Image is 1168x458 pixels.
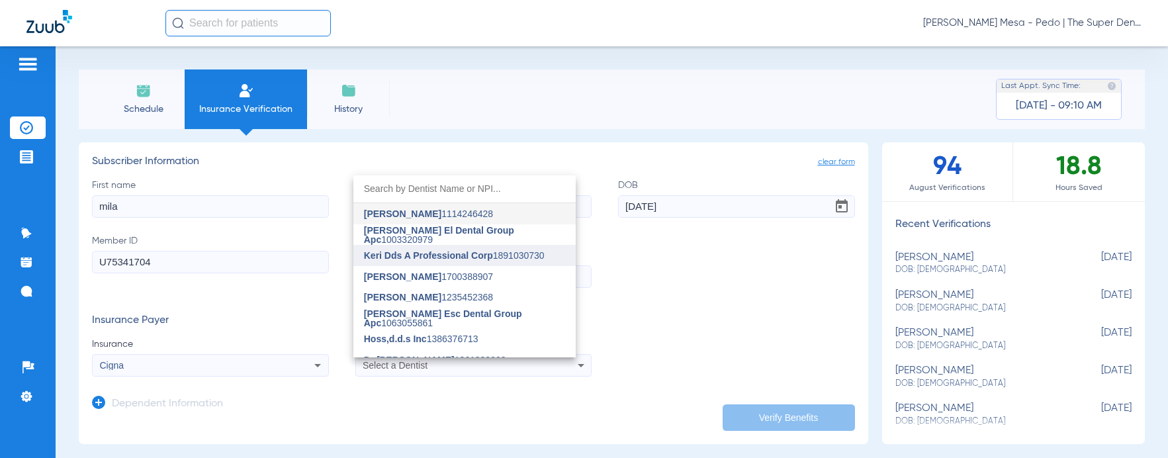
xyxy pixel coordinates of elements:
[353,175,576,203] input: dropdown search
[364,208,441,219] span: [PERSON_NAME]
[364,251,545,260] span: 1891030730
[364,226,565,244] span: 1003320979
[364,271,441,282] span: [PERSON_NAME]
[364,334,478,343] span: 1386376713
[364,209,493,218] span: 1114246428
[364,293,493,302] span: 1235452368
[364,309,565,328] span: 1063055861
[364,308,522,328] span: [PERSON_NAME] Esc Dental Group Apc
[364,355,506,365] span: 1861833998
[364,292,441,302] span: [PERSON_NAME]
[364,272,493,281] span: 1700388907
[364,225,514,245] span: [PERSON_NAME] El Dental Group Apc
[1102,394,1168,458] iframe: Chat Widget
[364,355,455,365] span: Dr [PERSON_NAME]
[364,250,493,261] span: Keri Dds A Professional Corp
[364,334,427,344] span: Hoss,d.d.s Inc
